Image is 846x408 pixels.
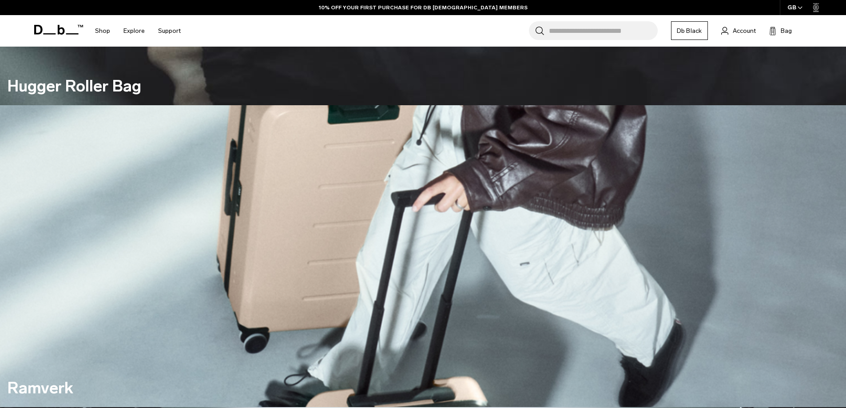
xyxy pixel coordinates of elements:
span: Bag [781,26,792,36]
h2: Ramverk [7,376,73,400]
span: Account [733,26,756,36]
button: Bag [769,25,792,36]
a: 10% OFF YOUR FIRST PURCHASE FOR DB [DEMOGRAPHIC_DATA] MEMBERS [319,4,528,12]
a: Explore [123,15,145,47]
h2: Hugger Roller Bag [7,74,141,98]
a: Support [158,15,181,47]
nav: Main Navigation [88,15,187,47]
a: Db Black [671,21,708,40]
a: Account [721,25,756,36]
a: Shop [95,15,110,47]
